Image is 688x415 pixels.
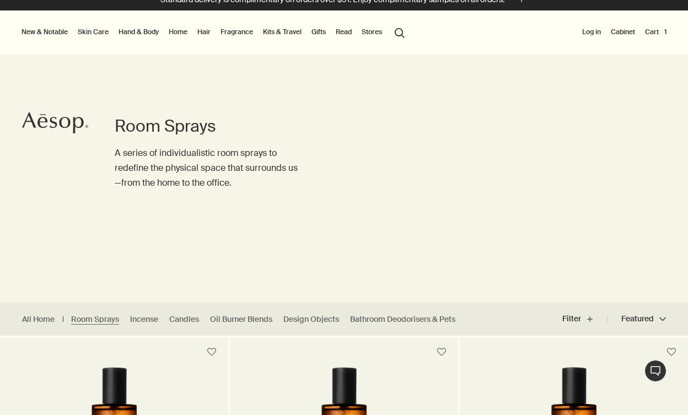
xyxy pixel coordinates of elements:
[432,342,452,362] button: Save to cabinet
[71,314,119,325] a: Room Sprays
[195,25,213,39] a: Hair
[644,360,666,382] button: Live Assistance
[218,25,255,39] a: Fragrance
[309,25,328,39] a: Gifts
[19,25,70,39] button: New & Notable
[662,342,681,362] button: Save to cabinet
[562,306,608,332] button: Filter
[202,342,222,362] button: Save to cabinet
[22,314,55,325] a: All Home
[390,21,410,42] button: Open search
[334,25,354,39] a: Read
[115,115,300,137] h1: Room Sprays
[19,109,91,139] a: Aesop
[359,25,384,39] button: Stores
[580,10,669,55] nav: supplementary
[169,314,199,325] a: Candles
[608,306,666,332] button: Featured
[643,25,669,39] button: Cart1
[350,314,455,325] a: Bathroom Deodorisers & Pets
[130,314,158,325] a: Incense
[580,25,603,39] button: Log in
[22,112,88,134] svg: Aesop
[166,25,190,39] a: Home
[210,314,272,325] a: Oil Burner Blends
[116,25,161,39] a: Hand & Body
[76,25,111,39] a: Skin Care
[609,25,637,39] a: Cabinet
[19,10,410,55] nav: primary
[283,314,339,325] a: Design Objects
[261,25,304,39] a: Kits & Travel
[115,145,300,191] p: A series of individualistic room sprays to redefine the physical space that surrounds us—from the...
